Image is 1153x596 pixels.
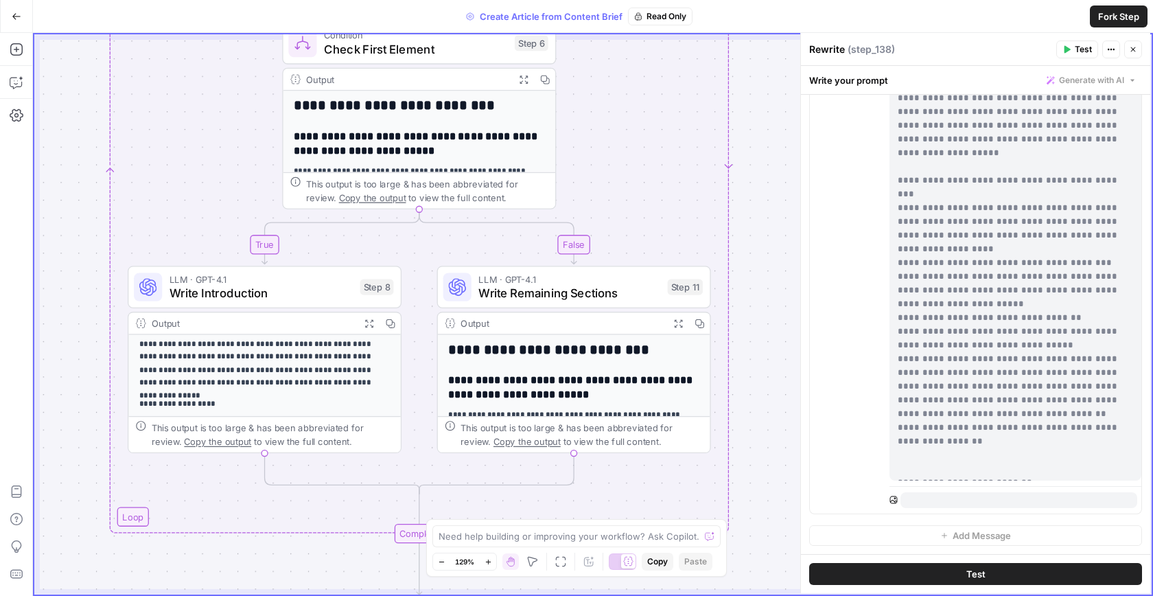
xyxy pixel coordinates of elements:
div: Create Article from Content Brief [461,8,692,25]
span: Copy the output [339,192,406,203]
g: Edge from step_11 to step_6-conditional-end [419,453,574,494]
div: Rewrite [809,43,1052,56]
span: LLM · GPT-4.1 [170,272,353,286]
span: Test [1075,43,1092,56]
span: Read Only [647,10,686,23]
span: LLM · GPT-4.1 [478,272,660,286]
span: Paste [684,555,707,568]
g: Edge from step_6 to step_11 [419,209,576,264]
span: Check First Element [324,41,508,58]
span: Test [966,567,986,581]
span: 129% [455,556,474,567]
button: Add Message [809,525,1142,546]
div: Output [152,317,353,331]
div: Step 11 [668,279,703,295]
button: Test [809,563,1142,585]
div: Step 6 [515,35,548,51]
div: Output [306,72,508,87]
span: Condition [324,28,508,43]
div: This output is too large & has been abbreviated for review. to view the full content. [306,176,548,205]
span: Add Message [953,529,1011,542]
button: Test [1056,41,1098,58]
span: Write Remaining Sections [478,284,660,302]
div: This output is too large & has been abbreviated for review. to view the full content. [461,420,703,448]
span: ( step_138 ) [848,43,895,56]
span: Fork Step [1098,10,1139,23]
span: Generate with AI [1059,74,1124,87]
div: Complete [394,524,444,543]
g: Edge from step_6 to step_8 [262,209,419,264]
span: Copy the output [493,437,561,447]
button: Copy [642,553,673,571]
div: This output is too large & has been abbreviated for review. to view the full content. [152,420,394,448]
div: Step 8 [360,279,394,295]
span: Copy [647,555,668,568]
button: Fork Step [1090,5,1148,27]
button: Generate with AI [1041,71,1142,89]
span: Copy the output [184,437,251,447]
g: Edge from step_8 to step_6-conditional-end [265,453,419,494]
g: Edge from step_5-iteration-end to step_141 [417,543,422,595]
div: Output [461,317,662,331]
span: Write Introduction [170,284,353,302]
div: Write your prompt [801,66,1150,94]
button: Paste [679,553,712,571]
div: Complete [282,524,556,543]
